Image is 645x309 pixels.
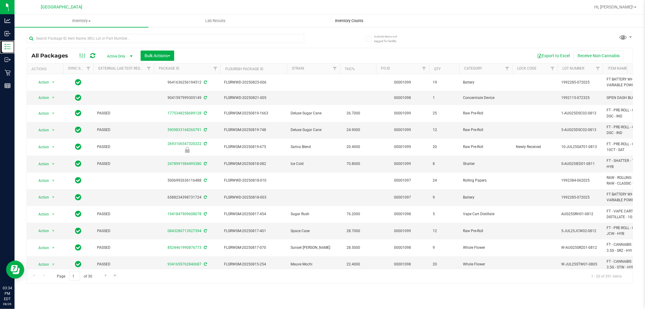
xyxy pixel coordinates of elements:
inline-svg: Analytics [5,18,11,24]
span: Battery [463,195,509,200]
a: 00001097 [394,178,411,182]
button: Receive Non-Cannabis [574,51,624,61]
span: In Sync [75,126,82,134]
span: select [50,193,57,202]
span: Sync from Compliance System [203,245,207,250]
span: select [50,78,57,87]
span: Action [33,94,49,102]
span: Mauve Mochi [291,261,336,267]
span: FLSRWGM-20250819-1663 [224,110,283,116]
a: Filter [210,64,220,74]
span: All Packages [31,52,74,59]
span: 76.2000 [344,210,363,219]
span: Action [33,126,49,134]
span: Sync from Compliance System [203,212,207,216]
span: 10-JUL25SAT01-0813 [561,144,599,150]
span: Action [33,143,49,151]
span: Action [33,160,49,168]
a: Lock Code [517,66,536,71]
a: 2693106547320222 [168,142,201,146]
span: 8 [433,161,456,167]
span: PASSED [97,161,150,167]
span: 1 [433,95,456,101]
span: In Sync [75,260,82,268]
span: 20 [433,261,456,267]
a: 00001098 [394,96,411,100]
a: 00001099 [394,162,411,166]
span: FLSRWWD-20250825-006 [224,80,283,85]
span: 20 [433,144,456,150]
p: 03:34 PM EDT [3,285,12,302]
button: Export to Excel [533,51,574,61]
span: Sync from Compliance System [203,262,207,266]
a: Filter [502,64,512,74]
span: Action [33,193,49,202]
a: Filter [419,64,429,74]
span: select [50,244,57,252]
span: Include items not tagged for facility [374,34,404,43]
span: select [50,143,57,151]
span: select [50,109,57,118]
span: FLSRWGM-20250819-748 [224,127,283,133]
iframe: Resource center [6,261,24,279]
span: 9 [433,195,456,200]
a: Lab Results [148,15,282,27]
span: Concentrate Device [463,95,509,101]
span: Sync from Compliance System [203,229,207,233]
span: Raw Pre-Roll [463,127,509,133]
span: 12 [433,127,456,133]
span: Raw Pre-Roll [463,110,509,116]
span: PASSED [97,144,150,150]
a: 1941847909608078 [168,212,201,216]
span: Action [33,244,49,252]
a: Flourish Package ID [225,67,263,71]
span: Deluxe Sugar Cane [291,127,336,133]
span: Newly Received [516,144,554,150]
a: 5909833168260791 [168,128,201,132]
span: FLSRWWD-20250818-010 [224,178,283,183]
span: 1992285-072025 [561,80,599,85]
span: 22.4000 [344,260,363,269]
a: 00001099 [394,145,411,149]
span: Action [33,78,49,87]
span: W-AUG25SRZ01-0812 [561,245,599,251]
span: Action [33,109,49,118]
span: 5-AUG25DSC02-0813 [561,127,599,133]
span: Sync from Compliance System [203,142,207,146]
span: Bulk Actions [145,53,170,58]
a: 00001099 [394,80,411,84]
span: In Sync [75,78,82,87]
span: Sync from Compliance System [203,96,207,100]
a: Strain [292,66,304,71]
span: FLSRWGM-20250818-082 [224,161,283,167]
a: Lot Number [562,66,584,71]
span: Space Case [291,228,336,234]
inline-svg: Inventory [5,44,11,50]
span: 1992115-072325 [561,95,599,101]
span: Action [33,260,49,269]
span: In Sync [75,227,82,235]
span: Deluxe Sugar Cane [291,110,336,116]
span: 5 [433,211,456,217]
span: PASSED [97,228,150,234]
a: Filter [330,64,340,74]
span: select [50,94,57,102]
div: Actions [31,67,61,71]
a: Category [464,66,482,71]
span: In Sync [75,243,82,252]
span: Action [33,176,49,185]
span: Sync from Compliance System [203,178,207,182]
span: 20.4000 [344,143,363,151]
span: Battery [463,80,509,85]
a: 00001098 [394,245,411,250]
span: In Sync [75,176,82,185]
span: Sync from Compliance System [203,162,207,166]
span: Action [33,210,49,219]
span: W-JUL25STW01-0805 [561,261,599,267]
span: FLSRWWD-20250818-003 [224,195,283,200]
a: Filter [83,64,93,74]
a: THC% [345,67,355,71]
span: Action [33,227,49,235]
span: Sunset [PERSON_NAME] [291,245,336,251]
span: 12 [433,228,456,234]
